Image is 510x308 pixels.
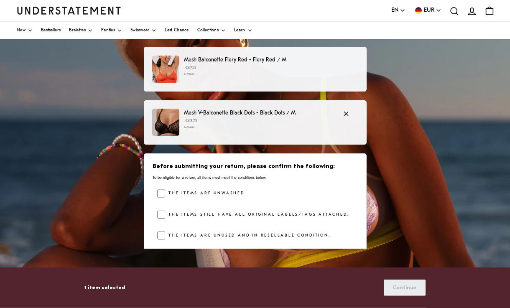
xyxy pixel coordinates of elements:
span: EUR [424,6,434,15]
a: Learn [234,22,252,39]
label: The items still have all original labels/tags attached. [165,211,349,219]
span: Panties [101,28,115,33]
label: The items are unused and in resellable condition. [165,232,330,240]
strike: €79.00 [184,72,194,76]
span: Learn [234,28,245,33]
span: Bralettes [69,28,86,33]
label: The items are unwashed. [165,189,246,198]
span: Collections [197,28,219,33]
a: Collections [197,22,226,39]
a: Last Chance [165,22,189,39]
img: 81_0f92107d-7948-481d-8654-a790903c87eb.jpg [152,56,179,83]
a: New [17,22,33,39]
button: EN [391,6,405,15]
span: New [17,28,25,33]
p: €63.75 [184,118,334,130]
span: EN [391,6,398,15]
a: Bestsellers [41,22,61,39]
span: Last Chance [165,28,189,33]
a: Swimwear [130,22,156,39]
img: MeshV-BalconetteBlackDotsDOTS-BRA-0287.jpg [152,109,179,136]
span: Bestsellers [41,28,61,33]
a: Bralettes [69,22,93,39]
strike: €75.00 [184,125,194,129]
a: Panties [101,22,122,39]
p: Mesh Balconette Fiery Red - Fiery Red / M [184,56,358,64]
a: Understatement Homepage [17,7,121,14]
p: Mesh V-Balconette Black Dots - Black Dots / M [184,109,334,117]
span: Swimwear [130,28,149,33]
button: EUR [414,6,441,15]
h3: Before submitting your return, please confirm the following: [153,163,357,171]
p: €67.15 [184,65,358,77]
p: To be eligible for a return, all items must meet the conditions below. [153,175,357,181]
